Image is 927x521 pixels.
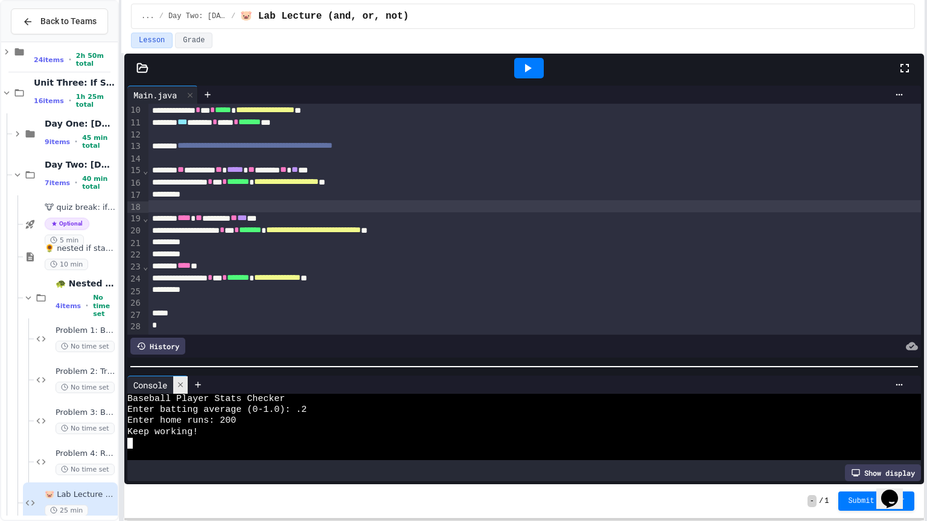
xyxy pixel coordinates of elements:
[127,201,142,213] div: 18
[127,394,285,405] span: Baseball Player Stats Checker
[56,464,115,475] span: No time set
[848,496,905,506] span: Submit Answer
[142,213,148,223] span: Fold line
[45,218,89,230] span: Optional
[127,261,142,273] div: 23
[127,117,142,129] div: 11
[127,189,142,201] div: 17
[131,33,173,48] button: Lesson
[45,138,70,146] span: 9 items
[159,11,164,21] span: /
[141,11,154,21] span: ...
[45,244,115,254] span: 🌻 nested if statements notes
[45,159,115,170] span: Day Two: [DATE]
[127,141,142,153] div: 13
[127,104,142,116] div: 10
[82,175,115,191] span: 40 min total
[845,464,921,481] div: Show display
[56,302,81,310] span: 4 items
[75,137,77,147] span: •
[127,225,142,237] div: 20
[824,496,829,506] span: 1
[34,97,64,105] span: 16 items
[45,490,115,500] span: 🐷 Lab Lecture (and, or, not)
[808,495,817,507] span: -
[876,473,915,509] iframe: chat widget
[56,341,115,352] span: No time set
[142,166,148,175] span: Fold line
[127,129,142,141] div: 12
[82,134,115,150] span: 45 min total
[127,405,307,415] span: Enter batting average (0-1.0): .2
[34,77,115,88] span: Unit Three: If Statements & Control Flow
[45,235,84,246] span: 5 min
[56,449,115,459] span: Problem 4: Race Pace Calculator
[127,238,142,250] div: 21
[127,165,142,177] div: 15
[127,297,142,309] div: 26
[11,8,108,34] button: Back to Teams
[127,86,198,104] div: Main.java
[127,427,198,438] span: Keep working!
[240,9,409,24] span: 🐷 Lab Lecture (and, or, not)
[40,15,97,28] span: Back to Teams
[56,278,115,289] span: 🐢 Nested If Practice
[93,294,115,318] span: No time set
[127,89,183,101] div: Main.java
[45,259,88,270] span: 10 min
[56,367,115,377] span: Problem 2: Track Meet Awards System
[127,376,188,394] div: Console
[838,491,914,511] button: Submit Answer
[127,321,142,333] div: 28
[45,118,115,129] span: Day One: [DATE]
[142,262,148,271] span: Fold line
[45,505,88,516] span: 25 min
[127,286,142,298] div: 25
[34,56,64,64] span: 24 items
[45,203,115,213] span: 🐮 quiz break: if -else- if
[127,379,173,391] div: Console
[168,11,226,21] span: Day Two: September 26
[127,309,142,321] div: 27
[45,179,70,187] span: 7 items
[69,96,71,106] span: •
[127,177,142,189] div: 16
[127,415,236,426] span: Enter home runs: 200
[130,338,185,355] div: History
[56,382,115,393] span: No time set
[76,93,115,109] span: 1h 25m total
[76,52,115,68] span: 2h 50m total
[86,301,88,311] span: •
[75,178,77,188] span: •
[127,273,142,285] div: 24
[127,213,142,225] div: 19
[56,326,115,336] span: Problem 1: Basic Swimming Qualification
[56,423,115,434] span: No time set
[175,33,212,48] button: Grade
[127,153,142,165] div: 14
[56,408,115,418] span: Problem 3: Basketball Scholarship Evaluation
[231,11,235,21] span: /
[127,249,142,261] div: 22
[69,55,71,65] span: •
[819,496,823,506] span: /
